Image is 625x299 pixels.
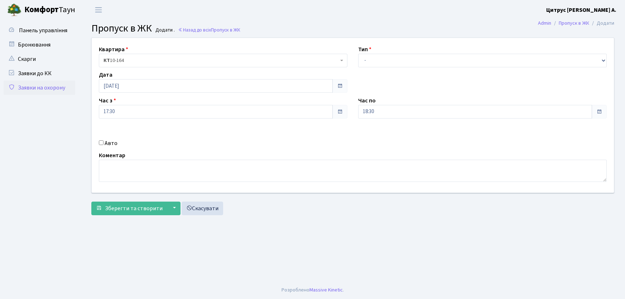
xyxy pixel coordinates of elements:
[559,19,589,27] a: Пропуск в ЖК
[4,81,75,95] a: Заявки на охорону
[4,52,75,66] a: Скарги
[358,45,371,54] label: Тип
[589,19,614,27] li: Додати
[99,54,347,67] span: <b>КТ</b>&nbsp;&nbsp;&nbsp;&nbsp;10-164
[538,19,551,27] a: Admin
[4,23,75,38] a: Панель управління
[99,45,128,54] label: Квартира
[99,151,125,160] label: Коментар
[309,286,343,294] a: Massive Kinetic
[358,96,376,105] label: Час по
[24,4,75,16] span: Таун
[24,4,59,15] b: Комфорт
[546,6,616,14] a: Цитрус [PERSON_NAME] А.
[105,139,117,148] label: Авто
[99,71,112,79] label: Дата
[282,286,344,294] div: Розроблено .
[90,4,107,16] button: Переключити навігацію
[4,38,75,52] a: Бронювання
[91,21,152,35] span: Пропуск в ЖК
[154,27,175,33] small: Додати .
[7,3,21,17] img: logo.png
[19,26,67,34] span: Панель управління
[178,26,240,33] a: Назад до всіхПропуск в ЖК
[182,202,223,215] a: Скасувати
[104,57,338,64] span: <b>КТ</b>&nbsp;&nbsp;&nbsp;&nbsp;10-164
[527,16,625,31] nav: breadcrumb
[99,96,116,105] label: Час з
[91,202,167,215] button: Зберегти та створити
[104,57,110,64] b: КТ
[105,204,163,212] span: Зберегти та створити
[211,26,240,33] span: Пропуск в ЖК
[4,66,75,81] a: Заявки до КК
